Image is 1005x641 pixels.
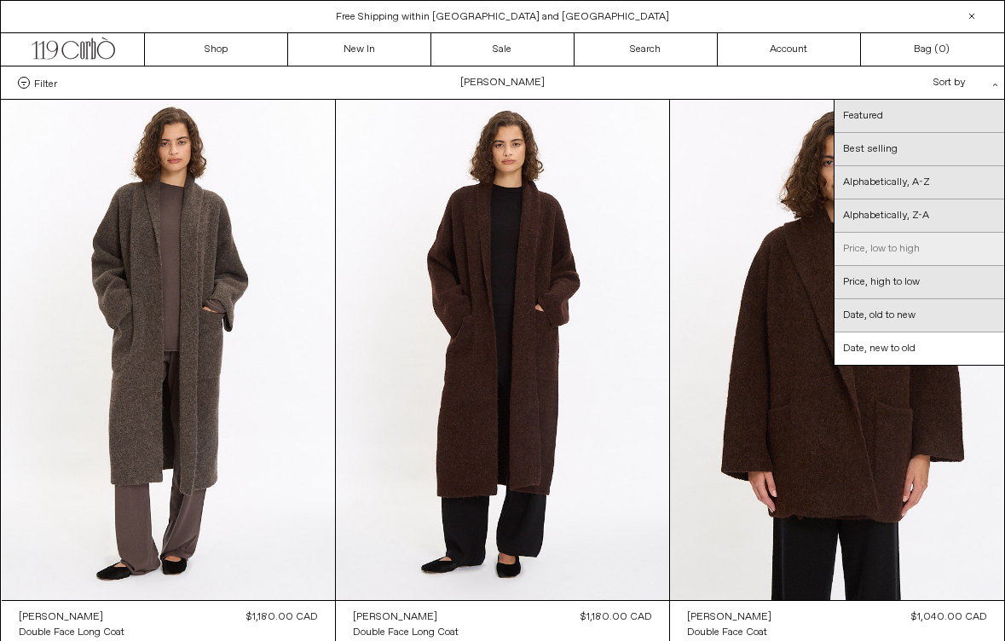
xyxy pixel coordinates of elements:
div: Double Face Coat [687,626,767,640]
a: Double Face Long Coat [353,625,459,640]
div: [PERSON_NAME] [19,610,103,625]
span: Filter [34,77,57,89]
a: Search [575,33,718,66]
a: Shop [145,33,288,66]
a: [PERSON_NAME] [19,609,124,625]
span: 0 [939,43,945,56]
a: Alphabetically, A-Z [835,166,1004,199]
a: Double Face Long Coat [19,625,124,640]
a: Date, old to new [835,299,1004,332]
div: [PERSON_NAME] [687,610,771,625]
div: [PERSON_NAME] [353,610,437,625]
a: Date, new to old [835,332,1004,365]
div: $1,040.00 CAD [911,609,987,625]
a: [PERSON_NAME] [353,609,459,625]
div: Double Face Long Coat [353,626,459,640]
a: Alphabetically, Z-A [835,199,1004,233]
div: Sort by [834,66,987,99]
span: ) [939,42,950,57]
a: Featured [835,100,1004,133]
div: $1,180.00 CAD [580,609,652,625]
img: Lauren Manoogian Double Face Long Coat in grey taupe [2,100,335,600]
a: New In [288,33,431,66]
a: Bag () [861,33,1004,66]
a: [PERSON_NAME] [687,609,771,625]
img: Lauren Manoogian Double Face Coat in merlot [670,100,1003,600]
a: Account [718,33,861,66]
img: Lauren Manoogian Double Face Long Coat in merlot [336,100,669,600]
a: Price, high to low [835,266,1004,299]
div: $1,180.00 CAD [246,609,318,625]
a: Best selling [835,133,1004,166]
a: Sale [431,33,575,66]
a: Free Shipping within [GEOGRAPHIC_DATA] and [GEOGRAPHIC_DATA] [336,10,669,24]
a: Price, low to high [835,233,1004,266]
div: Double Face Long Coat [19,626,124,640]
a: Double Face Coat [687,625,771,640]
